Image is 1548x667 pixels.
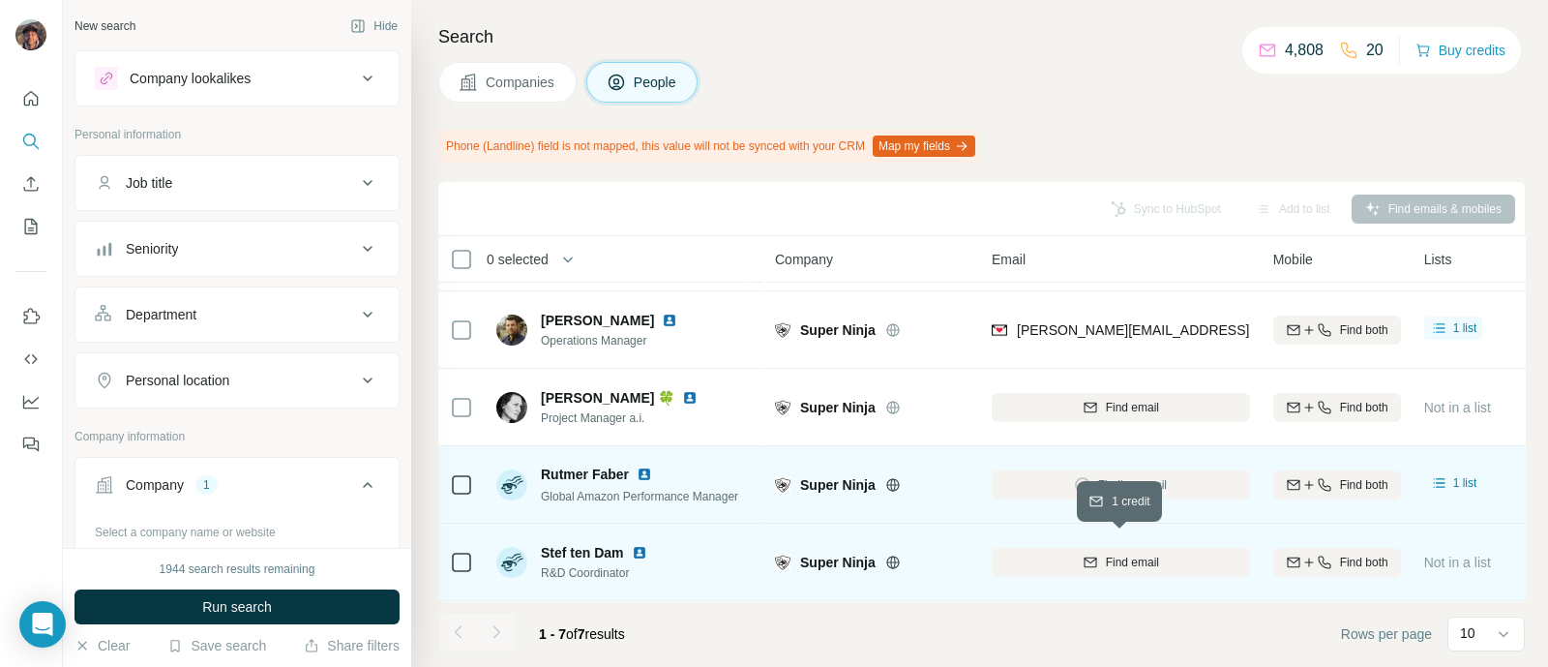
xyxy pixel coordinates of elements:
[15,124,46,159] button: Search
[304,636,400,655] button: Share filters
[126,305,196,324] div: Department
[15,209,46,244] button: My lists
[202,597,272,617] span: Run search
[126,173,172,193] div: Job title
[541,564,670,582] span: R&D Coordinator
[15,299,46,334] button: Use Surfe on LinkedIn
[19,601,66,648] div: Open Intercom Messenger
[126,239,178,258] div: Seniority
[15,167,46,201] button: Enrich CSV
[487,250,549,269] span: 0 selected
[992,250,1026,269] span: Email
[75,226,399,272] button: Seniority
[130,69,251,88] div: Company lookalikes
[1424,555,1491,570] span: Not in a list
[541,311,654,330] span: [PERSON_NAME]
[992,548,1250,577] button: Find email
[75,357,399,404] button: Personal location
[496,547,527,578] img: Avatar
[775,250,833,269] span: Company
[1017,322,1357,338] span: [PERSON_NAME][EMAIL_ADDRESS][DOMAIN_NAME]
[637,467,652,482] img: LinkedIn logo
[800,398,876,417] span: Super Ninja
[15,81,46,116] button: Quick start
[775,400,790,415] img: Logo of Super Ninja
[74,636,130,655] button: Clear
[95,516,379,541] div: Select a company name or website
[1273,470,1401,500] button: Find both
[541,332,700,349] span: Operations Manager
[775,477,790,493] img: Logo of Super Ninja
[541,390,674,406] span: [PERSON_NAME] 🍀
[15,384,46,419] button: Dashboard
[541,543,624,562] span: Stef ten Dam
[662,313,677,328] img: LinkedIn logo
[15,342,46,377] button: Use Surfe API
[566,626,578,642] span: of
[1460,623,1475,643] p: 10
[800,475,876,495] span: Super Ninja
[496,315,527,346] img: Avatar
[682,390,698,406] img: LinkedIn logo
[775,322,790,338] img: Logo of Super Ninja
[126,371,229,390] div: Personal location
[539,626,566,642] span: 1 - 7
[1273,393,1401,422] button: Find both
[541,409,721,427] span: Project Manager a.i.
[539,626,625,642] span: results
[15,19,46,50] img: Avatar
[1453,319,1477,337] span: 1 list
[126,475,184,495] div: Company
[541,490,738,503] span: Global Amazon Performance Manager
[74,126,400,143] p: Personal information
[775,555,790,570] img: Logo of Super Ninja
[1366,39,1384,62] p: 20
[578,626,585,642] span: 7
[1273,250,1313,269] span: Mobile
[634,73,678,92] span: People
[992,393,1250,422] button: Find email
[75,160,399,206] button: Job title
[337,12,411,41] button: Hide
[74,590,400,624] button: Run search
[541,465,629,484] span: Rutmer Faber
[1106,554,1159,571] span: Find email
[75,55,399,102] button: Company lookalikes
[160,561,315,578] div: 1944 search results remaining
[195,476,218,494] div: 1
[486,73,556,92] span: Companies
[1453,474,1477,492] span: 1 list
[1273,548,1401,577] button: Find both
[1285,39,1324,62] p: 4,808
[1106,399,1159,416] span: Find email
[1341,624,1432,644] span: Rows per page
[438,23,1525,50] h4: Search
[1340,399,1388,416] span: Find both
[1340,321,1388,339] span: Find both
[74,428,400,445] p: Company information
[800,553,876,572] span: Super Ninja
[1415,37,1505,64] button: Buy credits
[800,320,876,340] span: Super Ninja
[496,392,527,423] img: Avatar
[496,470,527,500] img: Avatar
[1340,554,1388,571] span: Find both
[167,636,266,655] button: Save search
[1340,476,1388,494] span: Find both
[1424,250,1452,269] span: Lists
[438,130,979,163] div: Phone (Landline) field is not mapped, this value will not be synced with your CRM
[632,545,647,561] img: LinkedIn logo
[15,427,46,462] button: Feedback
[992,320,1007,340] img: provider findymail logo
[74,17,135,35] div: New search
[873,136,975,157] button: Map my fields
[75,462,399,516] button: Company1
[1424,400,1491,415] span: Not in a list
[75,291,399,338] button: Department
[1273,316,1401,345] button: Find both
